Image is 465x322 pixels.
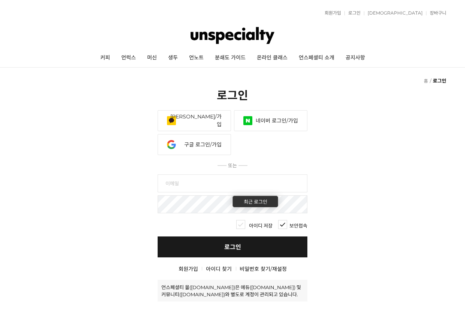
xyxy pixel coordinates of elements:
a: 생두 [162,49,183,67]
a: 비밀번호 찾기/재설정 [240,266,287,272]
li: 현재 위치 [429,75,446,86]
a: 언노트 [183,49,209,67]
a: 분쇄도 가이드 [209,49,251,67]
a: 커피 [95,49,116,67]
strong: 로그인 [433,78,446,84]
label: 보안접속 [289,222,307,229]
a: [DEMOGRAPHIC_DATA] [364,11,423,15]
a: 홈 [424,78,428,84]
label: 비밀번호 [158,195,307,216]
a: 머신 [142,49,162,67]
input: 이메일 [158,174,307,192]
a: 언럭스 [116,49,142,67]
label: 아이디 저장 [249,222,273,229]
label: 아이디 또는 이메일 [158,174,307,195]
h2: 로그인 [19,86,447,103]
a: 회원가입 [321,11,341,15]
a: 언스페셜티 소개 [293,49,340,67]
a: 네이버 로그인/가입 [234,110,307,131]
div: 언스페셜티 몰([DOMAIN_NAME])은 에듀([DOMAIN_NAME]) 및 커뮤니티([DOMAIN_NAME])와 별도로 계정이 관리되고 있습니다. [161,284,304,298]
a: 회원가입 [179,266,198,272]
a: 온라인 클래스 [251,49,293,67]
a: 구글 로그인/가입 [158,134,231,155]
img: 언스페셜티 몰 [191,24,275,47]
a: 공지사항 [340,49,371,67]
a: 로그인 [158,236,307,257]
a: 로그인 [344,11,361,15]
a: 아이디 찾기 [206,266,232,272]
a: 장바구니 [426,11,446,15]
a: [PERSON_NAME]/가입 [158,110,231,131]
